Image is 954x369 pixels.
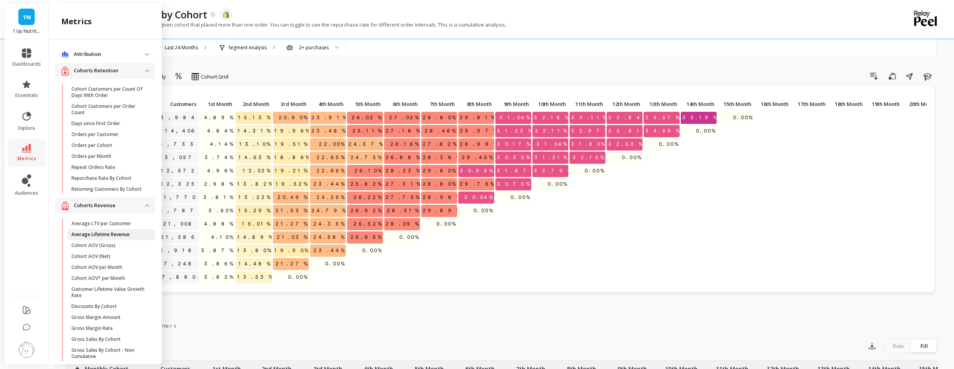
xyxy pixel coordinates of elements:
img: navigation item icon [61,51,69,57]
div: Toggle SortBy [755,99,792,111]
span: 14th Month [682,101,714,107]
img: profile picture [19,342,34,358]
span: 31.23% [495,125,533,137]
span: 19.90% [273,245,310,256]
span: 13.80% [236,245,272,256]
span: 24.75% [349,152,383,163]
span: 27.02% [388,112,420,124]
span: 29.80% [421,165,457,177]
span: 26.22% [352,192,383,203]
span: 14.63% [237,152,272,163]
span: 0.00% [324,258,346,270]
span: 35.19% [681,112,718,124]
span: 30.75% [495,178,531,190]
span: 29.89% [421,205,461,217]
div: Toggle SortBy [347,99,384,111]
p: Orders per Customer [71,131,119,138]
img: navigation item icon [61,201,69,211]
span: 15.01% [240,218,272,230]
span: 12th Month [608,101,640,107]
p: Gross Margin Amount [71,314,121,321]
span: 12.02% [241,165,272,177]
a: 13,733 [152,138,201,150]
span: 31.87% [495,165,536,177]
span: metrics [17,156,36,162]
p: 17th Month [792,99,828,109]
span: 0.00% [398,231,420,243]
span: 26.52% [352,218,383,230]
span: 23.44% [312,178,346,190]
p: 9th Month [495,99,531,109]
div: Toggle SortBy [532,99,569,111]
span: 22.00% [317,138,346,150]
span: 3.74% [203,152,235,163]
span: 23.91% [310,112,348,124]
span: 26.03% [350,112,383,124]
span: 0.00% [361,245,383,256]
p: Segment Analysis [228,45,267,51]
span: 3.60% [207,205,235,217]
span: 24.35% [312,218,346,230]
span: 28.38% [421,152,461,163]
span: 0.00% [435,218,457,230]
span: 30.35% [495,152,531,163]
p: 3rd Month [273,99,309,109]
span: 8th Month [460,101,492,107]
span: 31.80% [570,138,606,150]
span: 21.27% [274,258,309,270]
p: Gross Sales By Cohort - Non Cumulative [71,347,146,360]
span: 33.11% [570,112,608,124]
div: Toggle SortBy [829,99,866,111]
span: 4.14% [208,138,235,150]
span: 4.89% [203,112,235,124]
span: 19.21% [273,165,309,177]
a: 13,984 [153,112,199,124]
p: 19th Month [866,99,902,109]
p: 6th Month [384,99,420,109]
span: 19.52% [274,178,309,190]
span: 27.31% [384,178,422,190]
span: 0.00% [287,271,309,283]
div: Toggle SortBy [310,99,347,111]
span: 18.86% [273,152,311,163]
span: 32.15% [571,152,605,163]
span: 13.22% [237,192,272,203]
div: Toggle SortBy [198,99,235,111]
span: 31.04% [535,138,568,150]
a: 18,787 [152,205,201,217]
span: Customers [153,101,196,107]
span: 14.89% [236,231,274,243]
span: 13.53% [236,271,274,283]
span: 3.81% [202,192,235,203]
p: Average Lifetime Revenue [71,231,130,238]
span: 27.82% [421,138,458,150]
span: 0.00% [583,165,605,177]
p: Attribution [74,50,145,58]
span: 20.90% [277,112,309,124]
a: 21,586 [159,231,199,243]
p: Customers [152,99,199,109]
span: 15.29% [237,205,272,217]
span: 13.10% [238,138,272,150]
p: 11th Month [570,99,605,109]
span: 18th Month [831,101,863,107]
span: 23.48% [310,125,347,137]
p: Orders per Cohort [71,142,112,149]
a: 17,880 [155,271,199,283]
span: 20.49% [276,192,309,203]
span: 24.26% [315,192,346,203]
span: 1st Month [200,101,232,107]
div: Dots [885,340,911,352]
span: 24.58% [312,231,346,243]
span: 25.82% [349,178,383,190]
div: Toggle SortBy [384,99,421,111]
span: 5th Month [349,101,381,107]
p: 1 Up Nutrition [12,28,41,34]
span: 0.00% [472,205,494,217]
span: 28.80% [421,178,457,190]
span: 17th Month [794,101,826,107]
span: 16th Month [756,101,788,107]
img: down caret icon [145,53,149,56]
span: 25.11% [351,125,383,137]
span: 32.97% [570,125,610,137]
